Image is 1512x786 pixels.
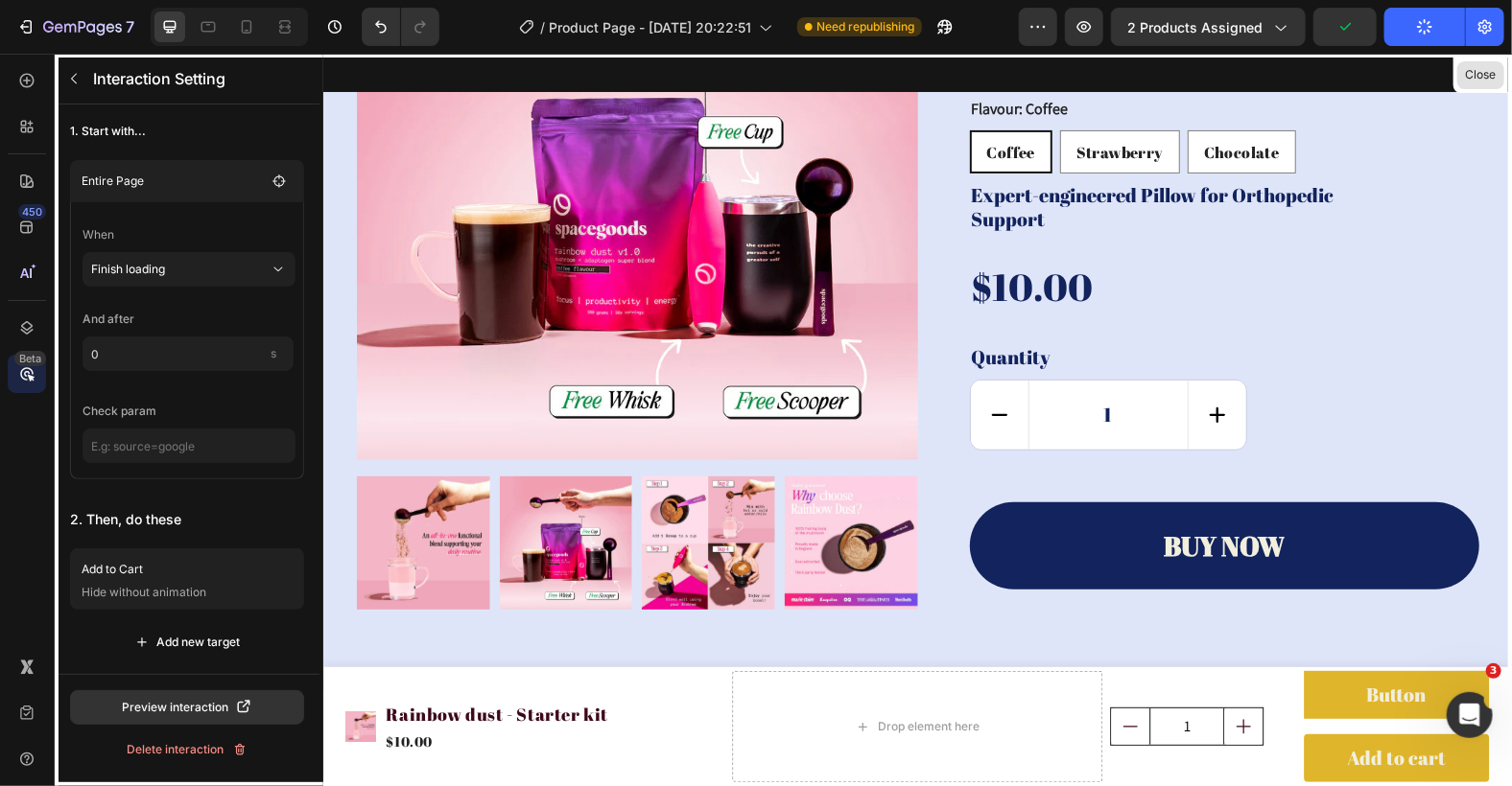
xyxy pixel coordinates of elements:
[82,583,296,602] p: Hide without animation
[128,741,248,758] div: Delete interaction
[323,54,1512,786] iframe: Design area
[549,17,751,37] span: Product Page - [DATE] 20:22:51
[540,17,545,37] span: /
[1486,663,1501,679] span: 3
[1127,17,1263,37] span: 2 products assigned
[83,302,295,336] h3: And after
[134,634,241,651] div: Add new target
[816,18,914,35] span: Need republishing
[1457,61,1504,89] button: Close
[70,625,304,659] button: Add new target
[18,204,46,220] div: 450
[14,351,46,366] div: Beta
[93,67,256,90] p: Interaction Setting
[82,560,235,579] p: Add to Cart
[123,699,252,716] div: Preview interaction
[362,8,439,46] div: Undo/Redo
[1111,8,1306,46] button: 2 products assigned
[83,336,294,371] input: s
[83,428,295,463] input: E.g: source=google
[70,732,304,767] button: Delete interaction
[8,8,143,46] button: 7
[83,218,295,252] p: When
[70,690,304,725] button: Preview interaction
[70,502,304,537] p: 2. Then, do these
[82,172,266,191] p: Entire Page
[91,252,270,287] p: Finish loading
[126,15,134,38] p: 7
[70,114,304,149] p: 1. Start with...
[83,394,295,428] h3: Check param
[271,346,276,360] span: s
[1447,692,1493,738] iframe: Intercom live chat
